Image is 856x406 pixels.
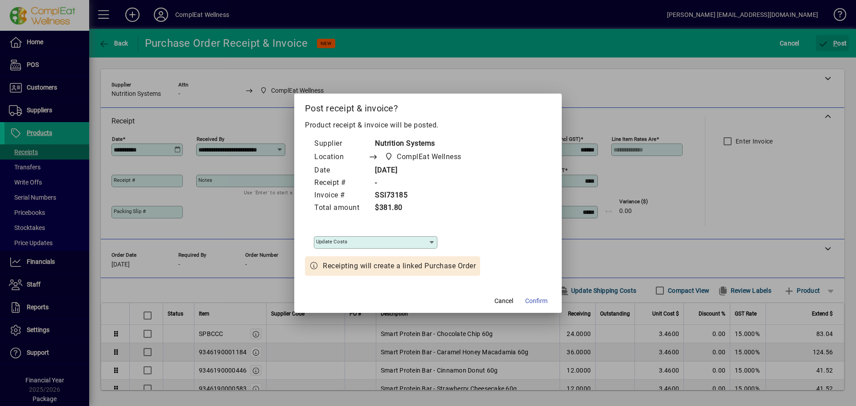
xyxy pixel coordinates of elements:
td: Total amount [314,202,368,214]
span: ComplEat Wellness [382,151,465,163]
td: Nutrition Systems [368,138,478,150]
span: Receipting will create a linked Purchase Order [323,261,476,271]
mat-label: Update costs [316,238,347,245]
td: Date [314,164,368,177]
td: Receipt # [314,177,368,189]
td: Location [314,150,368,164]
span: Confirm [525,296,547,306]
td: - [368,177,478,189]
td: SSI73185 [368,189,478,202]
td: Invoice # [314,189,368,202]
span: Cancel [494,296,513,306]
td: Supplier [314,138,368,150]
td: $381.80 [368,202,478,214]
span: ComplEat Wellness [397,152,461,162]
button: Confirm [522,293,551,309]
td: [DATE] [368,164,478,177]
p: Product receipt & invoice will be posted. [305,120,551,131]
button: Cancel [490,293,518,309]
h2: Post receipt & invoice? [294,94,562,119]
